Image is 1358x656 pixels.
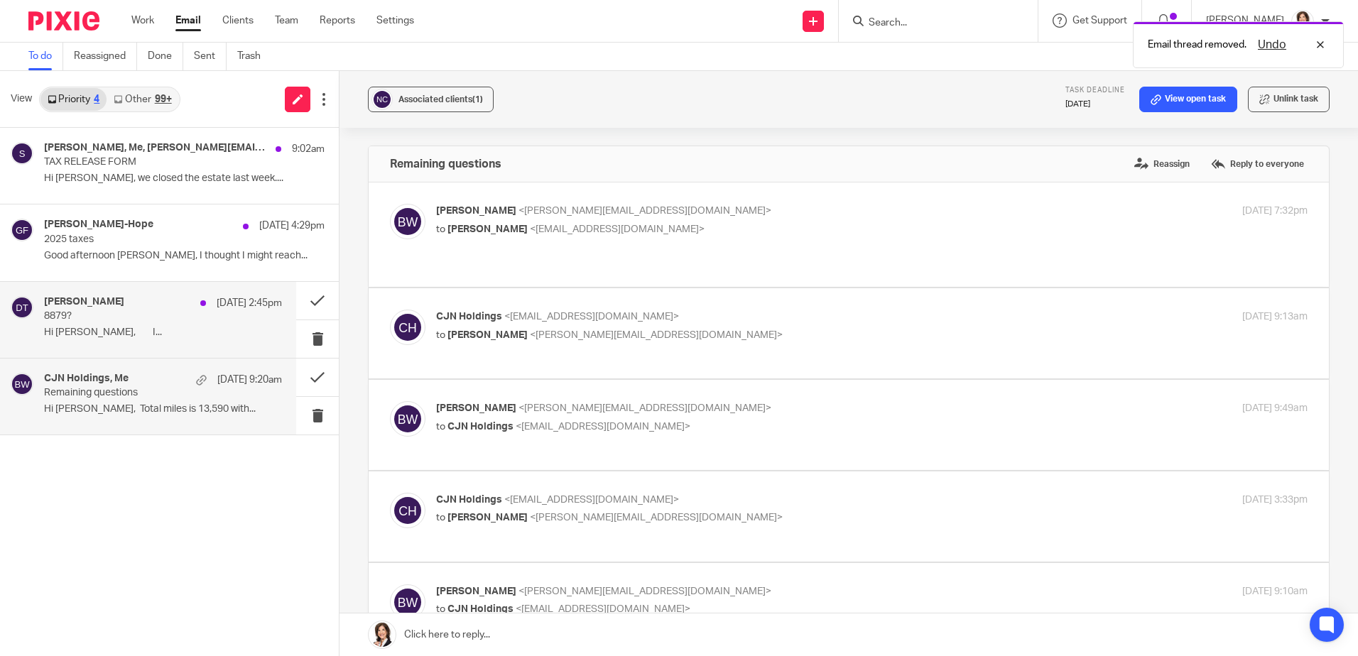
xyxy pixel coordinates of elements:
p: Hi [PERSON_NAME], I... [44,327,282,339]
p: [DATE] 9:10am [1242,584,1308,599]
h4: CJN Holdings, Me [44,373,129,385]
p: [DATE] 9:20am [217,373,282,387]
span: <[PERSON_NAME][EMAIL_ADDRESS][DOMAIN_NAME]> [518,586,771,596]
span: <[EMAIL_ADDRESS][DOMAIN_NAME]> [504,312,679,322]
img: svg%3E [390,310,425,345]
p: [DATE] 9:49am [1242,401,1308,416]
em: (Check in at Suite 100) [397,600,497,611]
a: Email [175,13,201,28]
p: 9:02am [292,142,325,156]
a: Sent [194,43,227,70]
img: svg%3E [11,373,33,395]
button: Unlink task [1248,87,1330,112]
p: Hi [PERSON_NAME], Total miles is 13,590 with... [44,403,282,415]
img: svg%3E [371,89,393,110]
img: svg%3E [390,584,425,620]
label: Reassign [1131,153,1193,175]
label: Reply to everyone [1207,153,1308,175]
a: Team [275,13,298,28]
span: View [11,92,32,106]
p: [DATE] 9:13am [1242,310,1308,324]
h4: [PERSON_NAME]-Hope [44,219,153,231]
span: <[EMAIL_ADDRESS][DOMAIN_NAME]> [504,495,679,505]
span: CJN Holdings [436,312,502,322]
span: <[PERSON_NAME][EMAIL_ADDRESS][DOMAIN_NAME]> [530,330,783,340]
p: Remaining questions [44,387,234,399]
span: <[EMAIL_ADDRESS][DOMAIN_NAME]> [530,224,705,234]
span: (1) [472,95,483,104]
a: Priority4 [40,88,107,111]
span: [PERSON_NAME] [436,206,516,216]
div: 99+ [155,94,172,104]
img: Pixie [28,11,99,31]
img: svg%3E [11,219,33,241]
span: [PERSON_NAME] [447,330,528,340]
span: Task deadline [1065,87,1125,94]
span: <[EMAIL_ADDRESS][DOMAIN_NAME]> [516,604,690,614]
h4: Remaining questions [390,157,501,171]
span: to [436,224,445,234]
p: [DATE] 3:33pm [1242,493,1308,508]
span: [PERSON_NAME] [447,513,528,523]
img: svg%3E [390,204,425,239]
h4: [PERSON_NAME] [44,296,124,308]
span: <[PERSON_NAME][EMAIL_ADDRESS][DOMAIN_NAME]> [530,513,783,523]
img: BW%20Website%203%20-%20square.jpg [1291,10,1314,33]
p: Hi [PERSON_NAME], we closed the estate last week.... [44,173,325,185]
span: to [436,513,445,523]
a: Done [148,43,183,70]
img: svg%3E [390,493,425,528]
button: Associated clients(1) [368,87,494,112]
span: <[EMAIL_ADDRESS][DOMAIN_NAME]> [516,422,690,432]
a: Trash [237,43,271,70]
span: CJN Holdings [436,495,502,505]
p: [DATE] 4:29pm [259,219,325,233]
p: TAX RELEASE FORM [44,156,268,168]
img: svg%3E [390,401,425,437]
h4: [PERSON_NAME], Me, [PERSON_NAME][EMAIL_ADDRESS][PERSON_NAME][DOMAIN_NAME] [44,142,268,154]
p: [DATE] 2:45pm [217,296,282,310]
p: Email thread removed. [1148,38,1246,52]
p: [DATE] [1065,99,1125,110]
span: to [436,330,445,340]
a: To do [28,43,63,70]
span: [PERSON_NAME] [436,586,516,596]
span: to [436,422,445,432]
span: CJN Holdings [447,604,514,614]
a: Clients [222,13,254,28]
span: to [436,604,445,614]
span: Associated clients [398,95,483,104]
p: [DATE] 7:32pm [1242,204,1308,219]
a: Reports [320,13,355,28]
p: 8879? [44,310,234,322]
a: Other99+ [107,88,178,111]
a: Reassigned [74,43,137,70]
span: [PERSON_NAME] [447,224,528,234]
a: Settings [376,13,414,28]
button: Undo [1254,36,1291,53]
span: <[PERSON_NAME][EMAIL_ADDRESS][DOMAIN_NAME]> [518,206,771,216]
a: View open task [1139,87,1237,112]
a: Work [131,13,154,28]
span: <[PERSON_NAME][EMAIL_ADDRESS][DOMAIN_NAME]> [518,403,771,413]
span: CJN Holdings [447,422,514,432]
span: [PERSON_NAME] [436,403,516,413]
img: svg%3E [11,142,33,165]
div: 4 [94,94,99,104]
p: Good afternoon [PERSON_NAME], I thought I might reach... [44,250,325,262]
img: svg%3E [11,296,33,319]
p: 2025 taxes [44,234,268,246]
